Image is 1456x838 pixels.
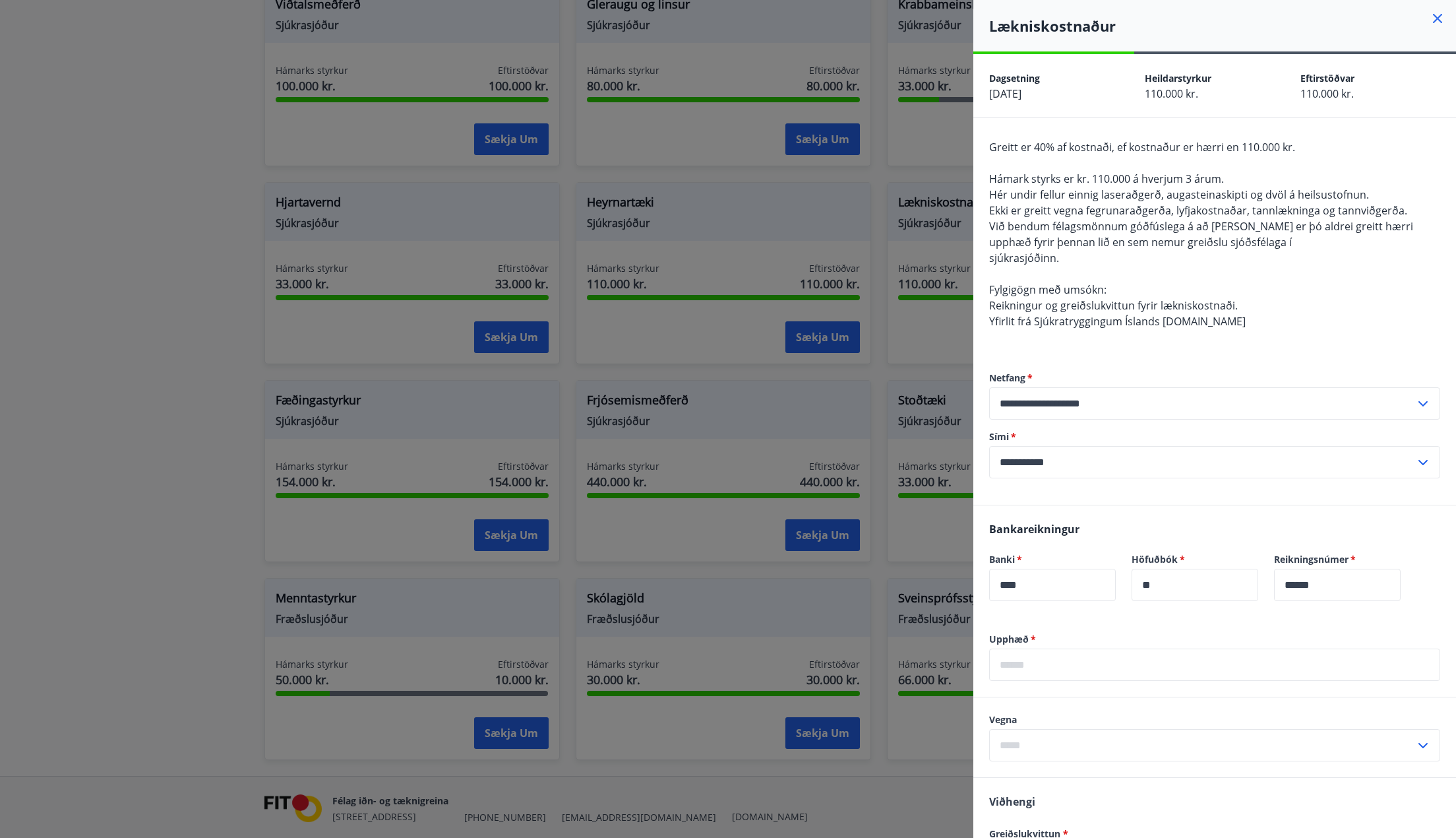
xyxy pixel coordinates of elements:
[989,16,1456,36] h4: Lækniskostnaður
[989,713,1440,726] label: Vegna
[1300,72,1354,84] span: Eftirstöðvar
[989,633,1440,646] label: Upphæð
[989,140,1295,154] span: Greitt er 40% af kostnaði, ef kostnaður er hærri en 110.000 kr.
[989,187,1369,202] span: Hér undir fellur einnig laseraðgerð, augasteinaskipti og dvöl á heilsustofnun.
[1274,553,1401,566] label: Reikningsnúmer
[1300,86,1354,101] span: 110.000 kr.
[989,794,1035,809] span: Viðhengi
[989,371,1440,385] label: Netfang
[1132,553,1258,566] label: Höfuðbók
[989,72,1040,84] span: Dagsetning
[989,314,1246,329] span: Yfirlit frá Sjúkratryggingum Íslands [DOMAIN_NAME]
[989,522,1079,536] span: Bankareikningur
[989,649,1440,681] div: Upphæð
[989,203,1407,218] span: Ekki er greitt vegna fegrunaraðgerða, lyfjakostnaðar, tannlækninga og tannviðgerða.
[989,553,1116,566] label: Banki
[989,251,1059,265] span: sjúkrasjóðinn.
[1145,86,1198,101] span: 110.000 kr.
[989,298,1238,313] span: Reikningur og greiðslukvittun fyrir lækniskostnaði.
[989,430,1440,443] label: Sími
[989,282,1107,297] span: Fylgigögn með umsókn:
[989,219,1413,249] span: Við bendum félagsmönnum góðfúslega á að [PERSON_NAME] er þó aldrei greitt hærri upphæð fyrir þenn...
[989,172,1224,186] span: Hámark styrks er kr. 110.000 á hverjum 3 árum.
[1145,72,1211,84] span: Heildarstyrkur
[989,86,1021,101] span: [DATE]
